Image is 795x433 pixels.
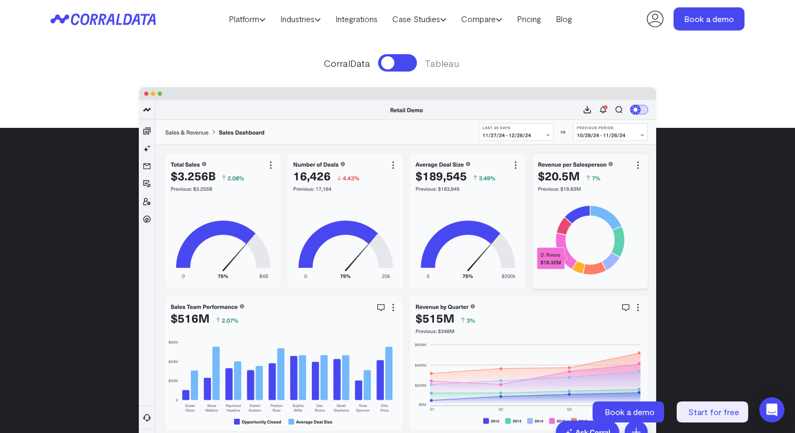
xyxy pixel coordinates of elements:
[221,11,273,27] a: Platform
[674,7,745,31] a: Book a demo
[328,11,385,27] a: Integrations
[509,11,548,27] a: Pricing
[677,401,750,422] a: Start for free
[454,11,509,27] a: Compare
[548,11,579,27] a: Blog
[605,407,655,417] span: Book a demo
[593,401,666,422] a: Book a demo
[385,11,454,27] a: Case Studies
[273,11,328,27] a: Industries
[759,397,784,422] div: Open Intercom Messenger
[688,407,739,417] span: Start for free
[307,56,370,70] span: CorralData
[425,56,488,70] span: Tableau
